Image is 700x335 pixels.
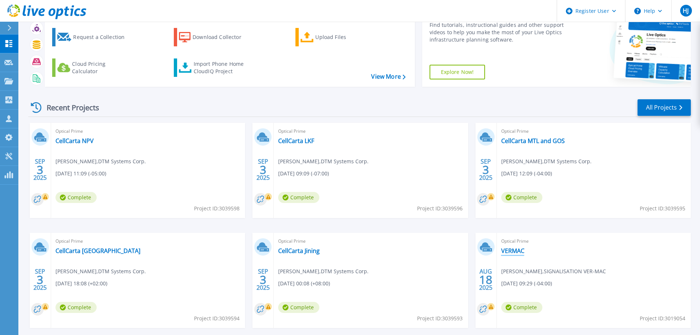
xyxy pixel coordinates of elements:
[501,247,524,254] a: VERMAC
[55,279,107,288] span: [DATE] 18:08 (+02:00)
[640,314,685,322] span: Project ID: 3019054
[278,279,330,288] span: [DATE] 00:08 (+08:00)
[278,302,319,313] span: Complete
[55,267,146,275] span: [PERSON_NAME] , DTM Systems Corp.
[278,247,320,254] a: CellCarta Jining
[55,237,241,245] span: Optical Prime
[278,127,463,135] span: Optical Prime
[278,267,369,275] span: [PERSON_NAME] , DTM Systems Corp.
[260,277,266,283] span: 3
[55,137,94,145] a: CellCarta NPV
[194,60,251,75] div: Import Phone Home CloudIQ Project
[295,28,377,46] a: Upload Files
[430,65,485,79] a: Explore Now!
[501,127,686,135] span: Optical Prime
[501,137,565,145] a: CellCarta MTL and GOS
[501,279,552,288] span: [DATE] 09:29 (-04:00)
[33,266,47,293] div: SEP 2025
[194,314,240,322] span: Project ID: 3039594
[55,192,97,203] span: Complete
[28,99,109,117] div: Recent Projects
[417,314,463,322] span: Project ID: 3039593
[256,156,270,183] div: SEP 2025
[501,302,542,313] span: Complete
[315,30,374,44] div: Upload Files
[479,277,492,283] span: 18
[55,170,106,178] span: [DATE] 11:09 (-05:00)
[72,60,131,75] div: Cloud Pricing Calculator
[37,277,43,283] span: 3
[501,237,686,245] span: Optical Prime
[430,21,567,43] div: Find tutorials, instructional guides and other support videos to help you make the most of your L...
[260,167,266,173] span: 3
[278,192,319,203] span: Complete
[55,247,140,254] a: CellCarta [GEOGRAPHIC_DATA]
[501,170,552,178] span: [DATE] 12:09 (-04:00)
[638,99,691,116] a: All Projects
[193,30,251,44] div: Download Collector
[33,156,47,183] div: SEP 2025
[37,167,43,173] span: 3
[479,156,493,183] div: SEP 2025
[479,266,493,293] div: AUG 2025
[55,127,241,135] span: Optical Prime
[417,204,463,213] span: Project ID: 3039596
[52,58,134,77] a: Cloud Pricing Calculator
[683,8,689,14] span: HJ
[278,237,463,245] span: Optical Prime
[278,137,314,145] a: CellCarta LKF
[55,302,97,313] span: Complete
[55,157,146,165] span: [PERSON_NAME] , DTM Systems Corp.
[482,167,489,173] span: 3
[501,192,542,203] span: Complete
[52,28,134,46] a: Request a Collection
[174,28,256,46] a: Download Collector
[256,266,270,293] div: SEP 2025
[278,157,369,165] span: [PERSON_NAME] , DTM Systems Corp.
[73,30,132,44] div: Request a Collection
[194,204,240,213] span: Project ID: 3039598
[371,73,405,80] a: View More
[501,157,592,165] span: [PERSON_NAME] , DTM Systems Corp.
[640,204,685,213] span: Project ID: 3039595
[278,170,329,178] span: [DATE] 09:09 (-07:00)
[501,267,606,275] span: [PERSON_NAME] , SIGNALISATION VER-MAC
